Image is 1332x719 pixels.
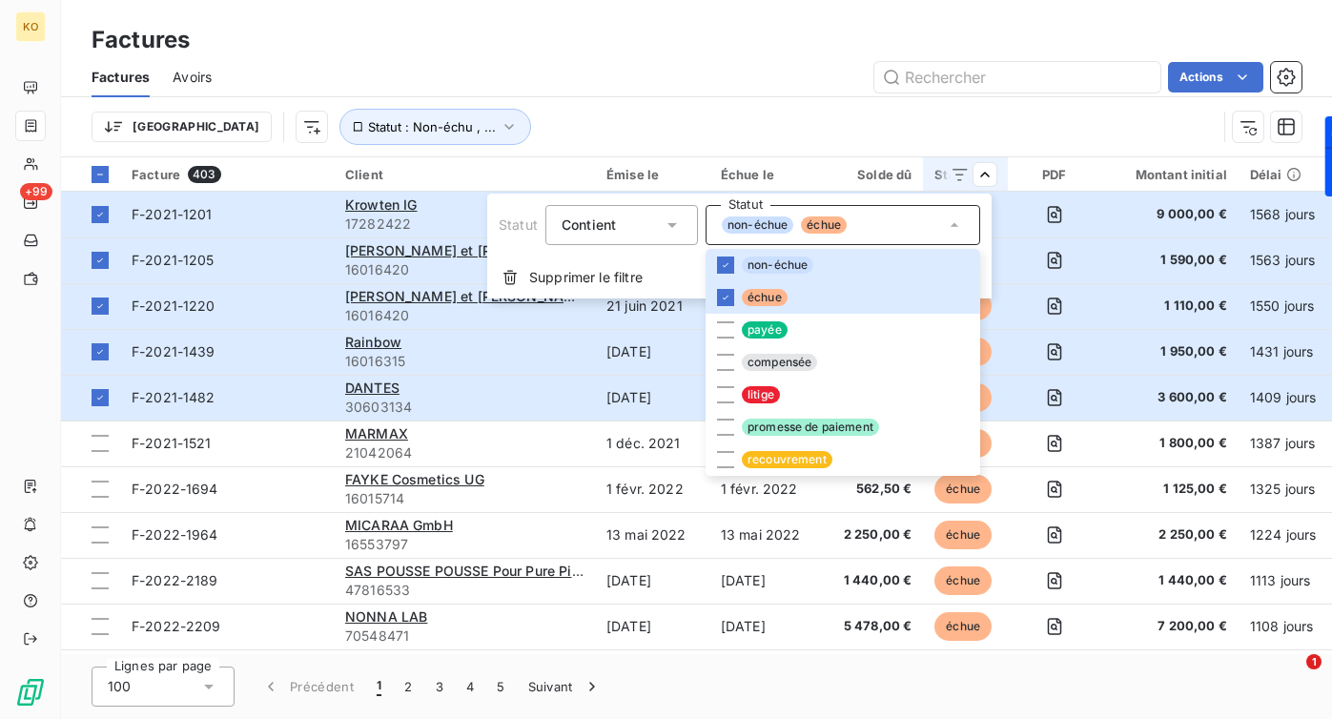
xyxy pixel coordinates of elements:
[742,419,879,436] span: promesse de paiement
[1306,654,1322,669] span: 1
[742,257,813,274] span: non-échue
[742,354,817,371] span: compensée
[742,451,832,468] span: recouvrement
[742,386,780,403] span: litige
[499,216,538,233] span: Statut
[742,289,788,306] span: échue
[742,321,788,339] span: payée
[529,268,643,287] span: Supprimer le filtre
[801,216,847,234] span: échue
[722,216,793,234] span: non-échue
[1267,654,1313,700] iframe: Intercom live chat
[562,216,616,233] span: Contient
